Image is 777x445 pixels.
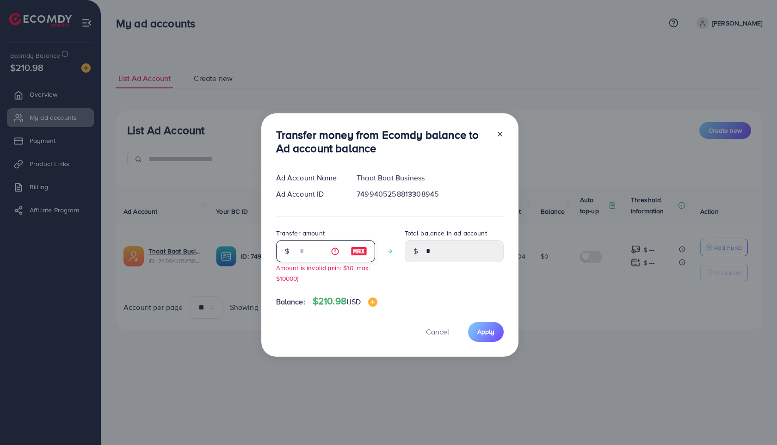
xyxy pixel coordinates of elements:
small: Amount is invalid (min: $10, max: $10000) [276,263,370,283]
iframe: Chat [738,403,770,438]
div: Thaat Baat Business [349,173,511,183]
img: image [351,246,367,257]
h3: Transfer money from Ecomdy balance to Ad account balance [276,128,489,155]
button: Apply [468,322,504,342]
button: Cancel [414,322,461,342]
div: Ad Account ID [269,189,350,199]
img: image [368,297,377,307]
span: Apply [477,327,494,336]
span: Balance: [276,297,305,307]
span: USD [346,297,361,307]
label: Total balance in ad account [405,229,487,238]
div: 7499405258813308945 [349,189,511,199]
div: Ad Account Name [269,173,350,183]
span: Cancel [426,327,449,337]
h4: $210.98 [313,296,378,307]
label: Transfer amount [276,229,325,238]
